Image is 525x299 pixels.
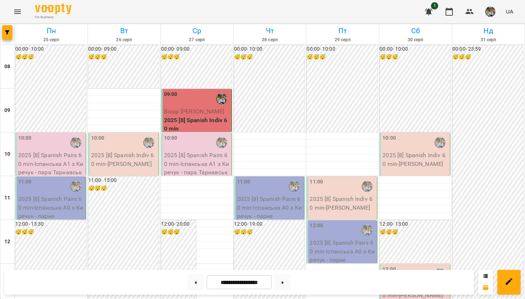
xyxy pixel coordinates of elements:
[4,150,10,158] h6: 10
[380,220,450,228] h6: 12:00 - 13:00
[35,4,71,14] img: Voopty Logo
[431,2,438,9] span: 1
[89,36,159,43] h6: 26 серп
[15,53,86,61] h6: 😴😴😴
[91,151,157,168] p: 2025 [8] Spanish Indiv 60 min - [PERSON_NAME]
[310,195,376,212] p: 2025 [8] Spanish Indiv 60 min - [PERSON_NAME]
[161,53,232,61] h6: 😴😴😴
[161,228,196,236] h6: 😴😴😴
[161,220,196,228] h6: 12:00 - 20:00
[88,45,159,53] h6: 00:00 - 09:00
[362,225,373,236] img: Киречук Валерія Володимирівна (і)
[380,228,450,236] h6: 😴😴😴
[453,36,524,43] h6: 31 серп
[307,45,377,53] h6: 00:00 - 10:00
[70,181,81,192] img: Киречук Валерія Володимирівна (і)
[362,181,373,192] img: Киречук Валерія Володимирівна (і)
[18,151,84,185] p: 2025 [8] Spanish Pairs 60 min - Іспанська А1 з Киречук - пара Тарнавська
[162,36,232,43] h6: 27 серп
[382,151,448,168] p: 2025 [8] Spanish Indiv 60 min - [PERSON_NAME]
[15,228,86,236] h6: 😴😴😴
[380,53,450,61] h6: 😴😴😴
[310,178,323,186] label: 11:00
[235,36,305,43] h6: 28 серп
[307,36,378,43] h6: 29 серп
[15,220,86,228] h6: 12:00 - 13:30
[164,108,225,115] span: Візор [PERSON_NAME]
[4,106,10,114] h6: 09
[453,25,524,36] h6: Нд
[380,36,451,43] h6: 30 серп
[18,178,32,186] label: 11:00
[452,53,523,61] h6: 😴😴😴
[435,137,446,148] img: Киречук Валерія Володимирівна (і)
[35,15,71,20] span: For Business
[485,7,495,17] img: 856b7ccd7d7b6bcc05e1771fbbe895a7.jfif
[234,228,305,236] h6: 😴😴😴
[18,195,84,221] p: 2025 [8] Spanish Pairs 60 min - Іспанська А0 з Киречук - парне
[380,25,451,36] h6: Сб
[452,45,523,53] h6: 00:00 - 23:59
[88,176,159,185] h6: 11:00 - 15:00
[503,5,516,18] button: UA
[237,178,250,186] label: 11:00
[310,238,376,264] p: 2025 [8] Spanish Pairs 60 min - Іспанська А0 з Киречук - парне
[9,3,26,20] button: Menu
[216,137,227,148] img: Киречук Валерія Володимирівна (і)
[216,93,227,104] img: Киречук Валерія Володимирівна (і)
[380,45,450,53] h6: 00:00 - 10:00
[237,195,303,221] p: 2025 [8] Spanish Pairs 60 min - Іспанська А0 з Киречук - парне
[18,134,32,142] label: 10:00
[88,53,159,61] h6: 😴😴😴
[88,185,159,193] h6: 😴😴😴
[91,134,105,142] label: 10:00
[89,25,159,36] h6: Вт
[235,25,305,36] h6: Чт
[164,90,178,98] label: 09:00
[164,151,230,185] p: 2025 [8] Spanish Pairs 60 min - Іспанська А1 з Киречук - пара Тарнавська
[382,134,396,142] label: 10:00
[143,137,154,148] img: Киречук Валерія Володимирівна (і)
[289,181,300,192] img: Киречук Валерія Володимирівна (і)
[307,53,377,61] h6: 😴😴😴
[164,134,178,142] label: 10:00
[307,25,378,36] h6: Пт
[506,8,513,15] span: UA
[70,137,81,148] img: Киречук Валерія Володимирівна (і)
[4,194,10,202] h6: 11
[164,116,230,133] p: 2025 [8] Spanish Indiv 60 min
[4,238,10,246] h6: 12
[162,25,232,36] h6: Ср
[310,222,323,230] label: 12:00
[234,45,305,53] h6: 00:00 - 10:00
[234,220,305,228] h6: 12:00 - 19:00
[16,36,86,43] h6: 25 серп
[161,45,232,53] h6: 00:00 - 09:00
[16,25,86,36] h6: Пн
[15,45,86,53] h6: 00:00 - 10:00
[234,53,305,61] h6: 😴😴😴
[4,63,10,71] h6: 08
